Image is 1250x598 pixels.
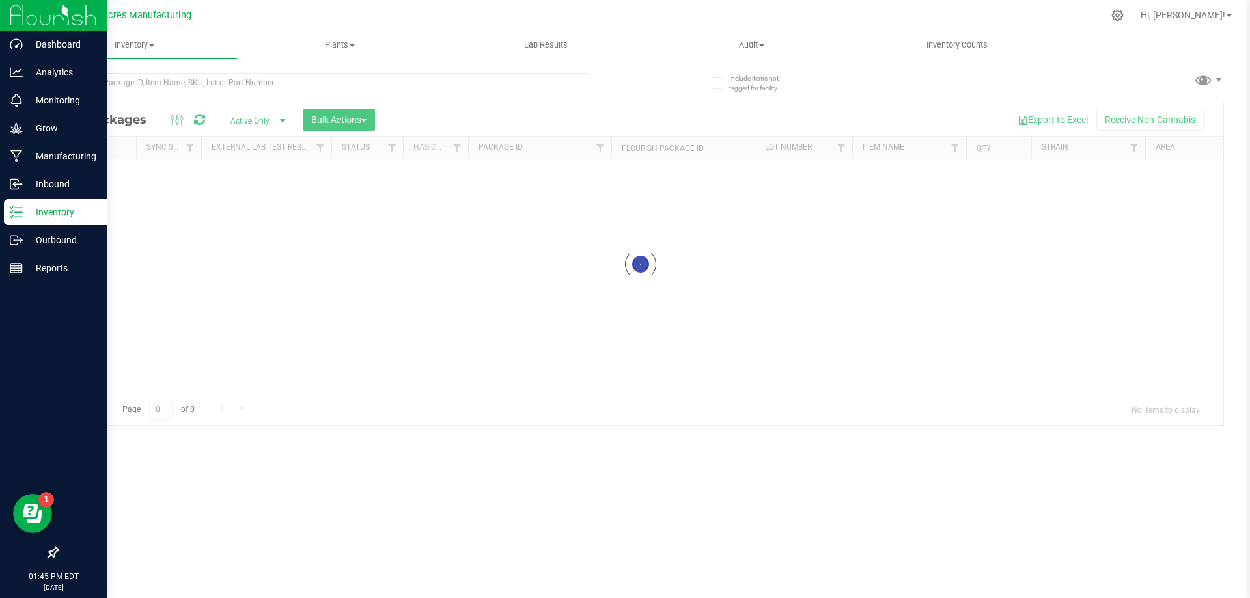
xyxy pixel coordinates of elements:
[10,38,23,51] inline-svg: Dashboard
[729,74,794,93] span: Include items not tagged for facility
[23,92,101,108] p: Monitoring
[854,31,1060,59] a: Inventory Counts
[23,148,101,164] p: Manufacturing
[1109,9,1126,21] div: Manage settings
[10,178,23,191] inline-svg: Inbound
[10,94,23,107] inline-svg: Monitoring
[74,10,191,21] span: Green Acres Manufacturing
[10,122,23,135] inline-svg: Grow
[1141,10,1225,20] span: Hi, [PERSON_NAME]!
[10,262,23,275] inline-svg: Reports
[507,39,585,51] span: Lab Results
[23,232,101,248] p: Outbound
[443,31,648,59] a: Lab Results
[238,39,442,51] span: Plants
[649,39,854,51] span: Audit
[23,260,101,276] p: Reports
[23,120,101,136] p: Grow
[10,234,23,247] inline-svg: Outbound
[10,150,23,163] inline-svg: Manufacturing
[23,204,101,220] p: Inventory
[6,571,101,582] p: 01:45 PM EDT
[10,206,23,219] inline-svg: Inventory
[31,31,237,59] a: Inventory
[31,39,237,51] span: Inventory
[6,582,101,592] p: [DATE]
[57,73,589,92] input: Search Package ID, Item Name, SKU, Lot or Part Number...
[237,31,443,59] a: Plants
[13,494,52,533] iframe: Resource center
[23,176,101,192] p: Inbound
[38,492,54,508] iframe: Resource center unread badge
[23,36,101,52] p: Dashboard
[909,39,1005,51] span: Inventory Counts
[648,31,854,59] a: Audit
[10,66,23,79] inline-svg: Analytics
[23,64,101,80] p: Analytics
